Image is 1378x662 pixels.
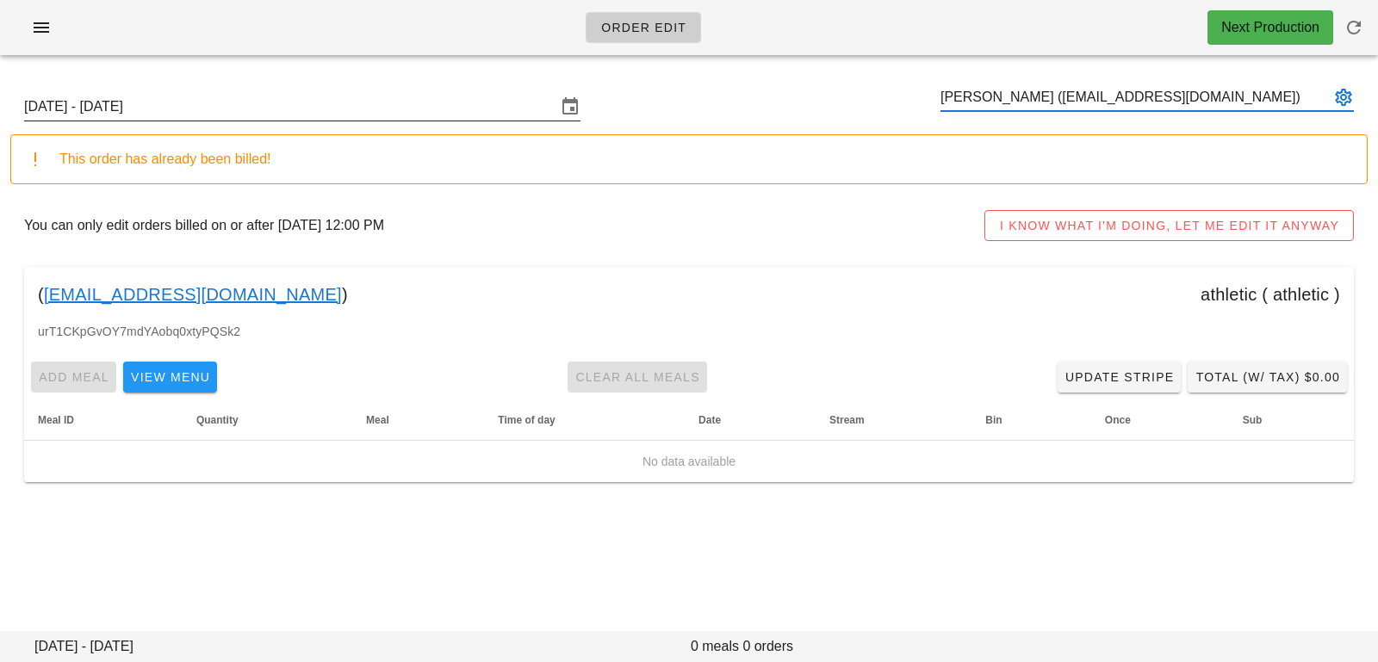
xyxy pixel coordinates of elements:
[1091,399,1229,441] th: Once: Not sorted. Activate to sort ascending.
[985,414,1002,426] span: Bin
[498,414,555,426] span: Time of day
[1229,399,1354,441] th: Sub: Not sorted. Activate to sort ascending.
[1065,370,1175,384] span: Update Stripe
[1105,414,1131,426] span: Once
[685,399,816,441] th: Date: Not sorted. Activate to sort ascending.
[1201,281,1340,308] div: athletic ( athletic )
[24,441,1354,482] td: No data available
[10,198,1368,253] div: You can only edit orders billed on or after [DATE] 12:00 PM
[1243,414,1263,426] span: Sub
[1333,87,1354,108] button: appended action
[1221,17,1319,38] div: Next Production
[484,399,685,441] th: Time of day: Not sorted. Activate to sort ascending.
[59,152,270,166] span: This order has already been billed!
[1058,362,1182,393] a: Update Stripe
[1195,370,1340,384] span: Total (w/ Tax) $0.00
[24,399,183,441] th: Meal ID: Not sorted. Activate to sort ascending.
[196,414,239,426] span: Quantity
[352,399,484,441] th: Meal: Not sorted. Activate to sort ascending.
[829,414,865,426] span: Stream
[183,399,352,441] th: Quantity: Not sorted. Activate to sort ascending.
[123,362,217,393] button: View Menu
[940,84,1330,111] input: Search by email or name
[38,414,74,426] span: Meal ID
[999,219,1339,232] span: I KNOW WHAT I'M DOING, LET ME EDIT IT ANYWAY
[1188,362,1347,393] button: Total (w/ Tax) $0.00
[130,370,210,384] span: View Menu
[24,267,1354,322] div: ( )
[600,21,686,34] span: Order Edit
[698,414,721,426] span: Date
[366,414,389,426] span: Meal
[816,399,971,441] th: Stream: Not sorted. Activate to sort ascending.
[24,322,1354,355] div: urT1CKpGvOY7mdYAobq0xtyPQSk2
[971,399,1091,441] th: Bin: Not sorted. Activate to sort ascending.
[44,281,342,308] a: [EMAIL_ADDRESS][DOMAIN_NAME]
[984,210,1354,241] button: I KNOW WHAT I'M DOING, LET ME EDIT IT ANYWAY
[586,12,701,43] a: Order Edit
